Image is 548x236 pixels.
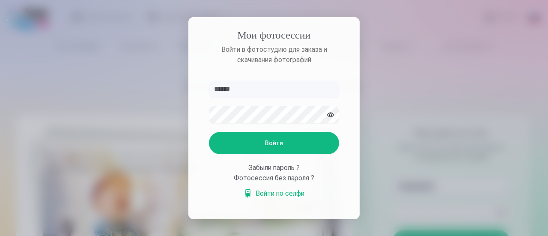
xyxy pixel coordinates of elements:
[200,45,348,65] p: Войти в фотостудию для заказа и скачивания фотографий
[209,173,339,183] div: Фотосессия без пароля ?
[244,188,304,199] a: Войти по селфи
[200,29,348,45] h4: Мои фотосессии
[209,163,339,173] div: Забыли пароль ?
[209,132,339,154] button: Войти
